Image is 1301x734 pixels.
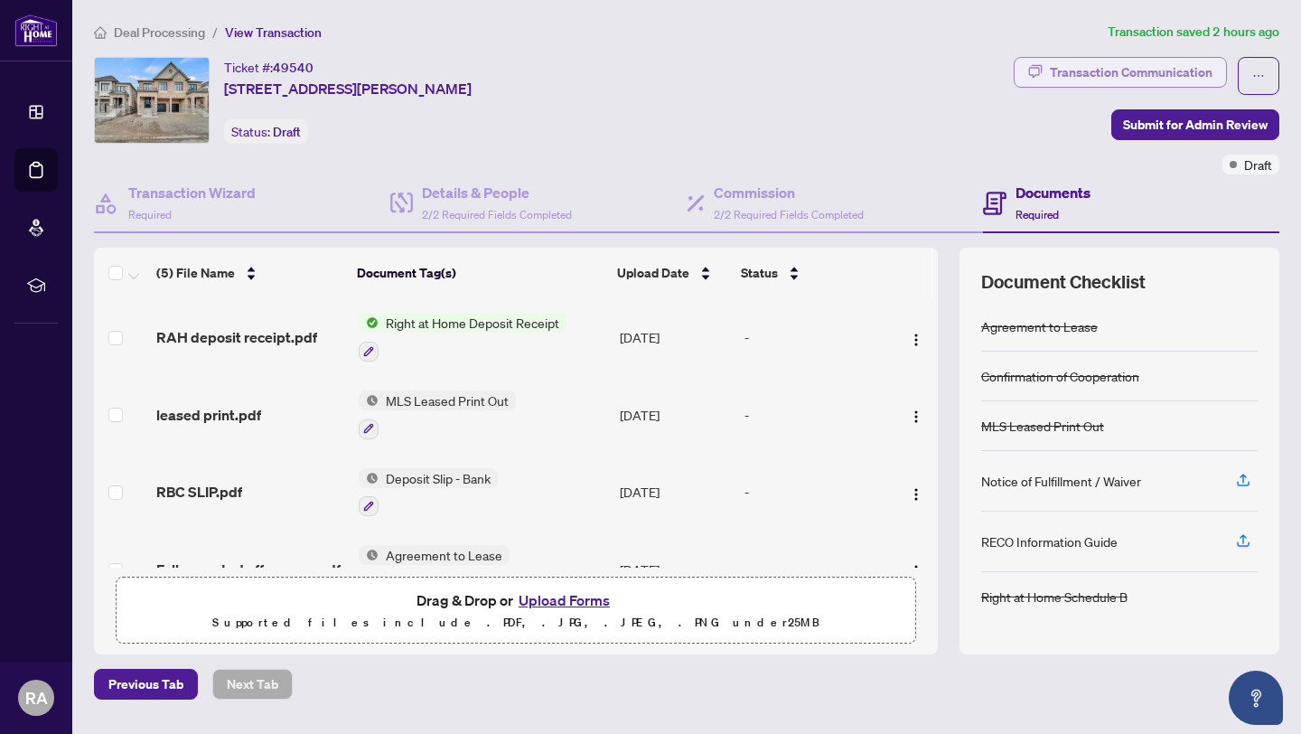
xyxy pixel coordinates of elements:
li: / [212,22,218,42]
div: Ticket #: [224,57,314,78]
span: Status [741,263,778,283]
div: Right at Home Schedule B [981,587,1128,607]
img: Status Icon [359,468,379,488]
td: [DATE] [613,454,737,532]
h4: Details & People [422,182,572,203]
article: Transaction saved 2 hours ago [1108,22,1279,42]
div: Notice of Fulfillment / Waiver [981,471,1141,491]
h4: Transaction Wizard [128,182,256,203]
span: Submit for Admin Review [1123,110,1268,139]
span: RA [25,685,48,710]
div: MLS Leased Print Out [981,416,1104,436]
span: [STREET_ADDRESS][PERSON_NAME] [224,78,472,99]
button: Next Tab [212,669,293,700]
span: Previous Tab [108,670,183,699]
button: Upload Forms [513,588,615,612]
div: RECO Information Guide [981,532,1118,551]
th: Upload Date [610,248,734,298]
span: 49540 [273,60,314,76]
img: Logo [909,409,923,424]
span: leased print.pdf [156,404,261,426]
img: Logo [909,564,923,579]
span: Upload Date [617,263,689,283]
td: [DATE] [613,298,737,376]
span: RBC SLIP.pdf [156,481,242,503]
div: - [744,405,886,425]
button: Logo [902,400,931,429]
span: MLS Leased Print Out [379,391,516,410]
td: [DATE] [613,531,737,608]
span: Draft [1244,155,1272,174]
button: Logo [902,477,931,506]
img: logo [14,14,58,47]
button: Status IconRight at Home Deposit Receipt [359,313,566,362]
button: Status IconAgreement to Lease [359,545,602,594]
img: Logo [909,333,923,347]
span: View Transaction [225,24,322,41]
span: Draft [273,124,301,140]
span: Required [1016,208,1059,221]
button: Transaction Communication [1014,57,1227,88]
h4: Commission [714,182,864,203]
div: - [744,482,886,502]
span: Deal Processing [114,24,205,41]
span: home [94,26,107,39]
td: [DATE] [613,376,737,454]
span: Document Checklist [981,269,1146,295]
div: - [744,327,886,347]
th: Document Tag(s) [350,248,611,298]
p: Supported files include .PDF, .JPG, .JPEG, .PNG under 25 MB [127,612,904,634]
button: Logo [902,323,931,352]
button: Status IconDeposit Slip - Bank [359,468,498,517]
span: Agreement to Lease [379,545,510,565]
button: Status IconMLS Leased Print Out [359,391,516,439]
span: RAH deposit receipt.pdf [156,326,317,348]
img: IMG-W12348937_1.jpg [95,58,209,143]
span: Drag & Drop or [417,588,615,612]
div: Agreement to Lease [981,316,1098,336]
span: Full eccepted offer copy .pdf [156,559,341,580]
img: Status Icon [359,545,379,565]
span: ellipsis [1252,70,1265,82]
span: 2/2 Required Fields Completed [422,208,572,221]
span: Drag & Drop orUpload FormsSupported files include .PDF, .JPG, .JPEG, .PNG under25MB [117,578,915,645]
button: Previous Tab [94,669,198,700]
span: Required [128,208,172,221]
div: - [744,560,886,579]
button: Open asap [1229,671,1283,725]
div: Status: [224,119,308,144]
th: (5) File Name [149,248,350,298]
div: Confirmation of Cooperation [981,366,1139,386]
h4: Documents [1016,182,1090,203]
button: Logo [902,555,931,584]
img: Status Icon [359,313,379,333]
span: (5) File Name [156,263,235,283]
span: Deposit Slip - Bank [379,468,498,488]
img: Status Icon [359,391,379,410]
img: Logo [909,487,923,502]
span: 2/2 Required Fields Completed [714,208,864,221]
div: Transaction Communication [1050,58,1212,87]
th: Status [734,248,888,298]
span: Right at Home Deposit Receipt [379,313,566,333]
button: Submit for Admin Review [1111,109,1279,140]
